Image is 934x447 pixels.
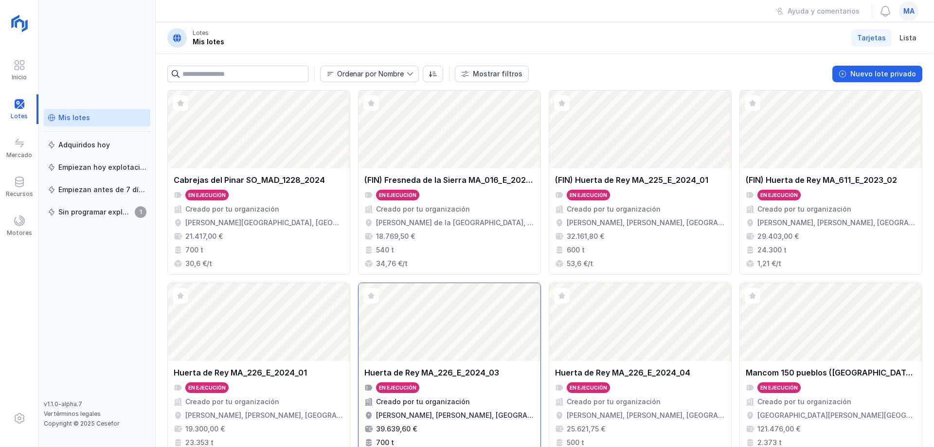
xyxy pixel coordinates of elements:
[185,245,203,255] div: 700 t
[185,424,225,434] div: 19.300,00 €
[903,6,915,16] span: ma
[570,384,607,391] div: En ejecución
[894,29,922,47] a: Lista
[58,207,132,217] div: Sin programar explotación
[567,411,725,420] div: [PERSON_NAME], [PERSON_NAME], [GEOGRAPHIC_DATA], [GEOGRAPHIC_DATA]
[364,367,499,378] div: Huerta de Rey MA_226_E_2024_03
[567,232,604,241] div: 32.161,80 €
[321,66,407,82] span: Nombre
[6,190,33,198] div: Recursos
[850,69,916,79] div: Nuevo lote privado
[44,136,150,154] a: Adquiridos hoy
[757,232,799,241] div: 29.403,00 €
[193,29,209,37] div: Lotes
[44,109,150,126] a: Mis lotes
[174,367,307,378] div: Huerta de Rey MA_226_E_2024_01
[44,159,150,176] a: Empiezan hoy explotación
[58,113,90,123] div: Mis lotes
[549,90,732,275] a: (FIN) Huerta de Rey MA_225_E_2024_01En ejecuciónCreado por tu organización[PERSON_NAME], [PERSON_...
[58,140,110,150] div: Adquiridos hoy
[757,397,851,407] div: Creado por tu organización
[376,411,535,420] div: [PERSON_NAME], [PERSON_NAME], [GEOGRAPHIC_DATA], [GEOGRAPHIC_DATA]
[555,174,708,186] div: (FIN) Huerta de Rey MA_225_E_2024_01
[7,11,32,36] img: logoRight.svg
[376,397,470,407] div: Creado por tu organización
[44,181,150,198] a: Empiezan antes de 7 días
[185,204,279,214] div: Creado por tu organización
[193,37,224,47] div: Mis lotes
[185,218,344,228] div: [PERSON_NAME][GEOGRAPHIC_DATA], [GEOGRAPHIC_DATA], [GEOGRAPHIC_DATA]
[185,411,344,420] div: [PERSON_NAME], [PERSON_NAME], [GEOGRAPHIC_DATA], [GEOGRAPHIC_DATA]
[739,90,922,275] a: (FIN) Huerta de Rey MA_611_E_2023_02En ejecuciónCreado por tu organización[PERSON_NAME], [PERSON_...
[376,259,408,268] div: 34,76 €/t
[44,400,150,408] div: v1.1.0-alpha.7
[379,192,416,198] div: En ejecución
[376,218,535,228] div: [PERSON_NAME] de la [GEOGRAPHIC_DATA], [GEOGRAPHIC_DATA], [GEOGRAPHIC_DATA], [GEOGRAPHIC_DATA]
[567,397,661,407] div: Creado por tu organización
[857,33,886,43] span: Tarjetas
[567,218,725,228] div: [PERSON_NAME], [PERSON_NAME], [GEOGRAPHIC_DATA], [GEOGRAPHIC_DATA]
[376,204,470,214] div: Creado por tu organización
[44,410,101,417] a: Ver términos legales
[757,245,787,255] div: 24.300 t
[379,384,416,391] div: En ejecución
[337,71,404,77] div: Ordenar por Nombre
[12,73,27,81] div: Inicio
[376,424,417,434] div: 39.639,60 €
[185,397,279,407] div: Creado por tu organización
[7,229,32,237] div: Motores
[757,218,916,228] div: [PERSON_NAME], [PERSON_NAME], [GEOGRAPHIC_DATA], [GEOGRAPHIC_DATA]
[376,232,415,241] div: 18.769,50 €
[185,259,212,268] div: 30,6 €/t
[757,204,851,214] div: Creado por tu organización
[570,192,607,198] div: En ejecución
[770,3,866,19] button: Ayuda y comentarios
[567,424,605,434] div: 25.621,75 €
[44,420,150,428] div: Copyright © 2025 Cesefor
[188,192,226,198] div: En ejecución
[760,192,798,198] div: En ejecución
[757,259,781,268] div: 1,21 €/t
[188,384,226,391] div: En ejecución
[746,174,897,186] div: (FIN) Huerta de Rey MA_611_E_2023_02
[58,185,146,195] div: Empiezan antes de 7 días
[364,174,535,186] div: (FIN) Fresneda de la Sierra MA_016_E_2024_01
[167,90,350,275] a: Cabrejas del Pinar SO_MAD_1228_2024En ejecuciónCreado por tu organización[PERSON_NAME][GEOGRAPHIC...
[135,206,146,218] span: 1
[788,6,860,16] div: Ayuda y comentarios
[174,174,325,186] div: Cabrejas del Pinar SO_MAD_1228_2024
[44,203,150,221] a: Sin programar explotación1
[185,232,223,241] div: 21.417,00 €
[746,367,916,378] div: Mancom 150 pueblos ([GEOGRAPHIC_DATA]) SO_MAD_1186_2024
[757,411,916,420] div: [GEOGRAPHIC_DATA][PERSON_NAME][GEOGRAPHIC_DATA], [GEOGRAPHIC_DATA], [GEOGRAPHIC_DATA]
[760,384,798,391] div: En ejecución
[455,66,529,82] button: Mostrar filtros
[6,151,32,159] div: Mercado
[376,245,394,255] div: 540 t
[899,33,916,43] span: Lista
[555,367,690,378] div: Huerta de Rey MA_226_E_2024_04
[567,259,593,268] div: 53,6 €/t
[567,204,661,214] div: Creado por tu organización
[358,90,541,275] a: (FIN) Fresneda de la Sierra MA_016_E_2024_01En ejecuciónCreado por tu organización[PERSON_NAME] d...
[473,69,522,79] div: Mostrar filtros
[567,245,585,255] div: 600 t
[757,424,800,434] div: 121.476,00 €
[851,29,892,47] a: Tarjetas
[832,66,922,82] button: Nuevo lote privado
[58,162,146,172] div: Empiezan hoy explotación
